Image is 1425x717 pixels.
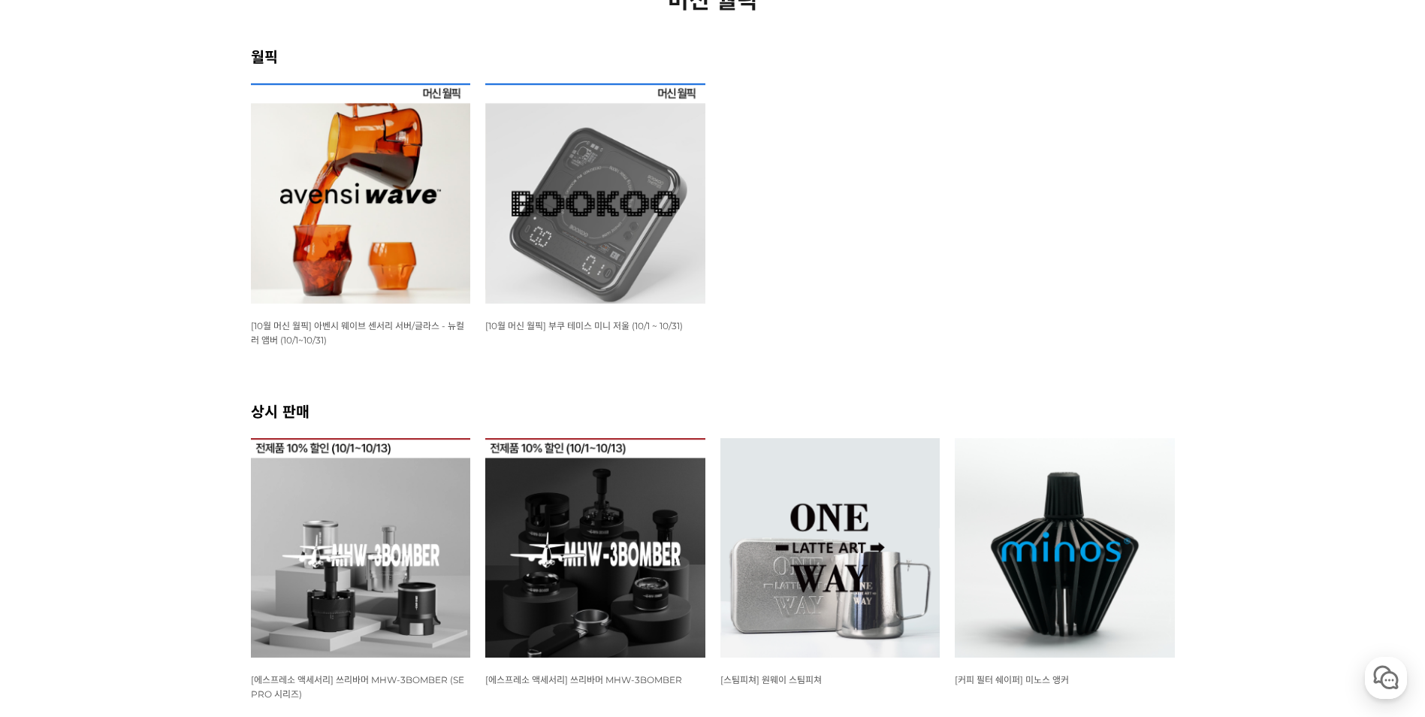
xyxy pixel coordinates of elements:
[251,674,464,700] span: [에스프레소 액세서리] 쓰리바머 MHW-3BOMBER (SE PRO 시리즈)
[955,673,1069,685] a: [커피 필터 쉐이퍼] 미노스 앵커
[251,320,464,346] span: [10월 머신 월픽] 아벤시 웨이브 센서리 서버/글라스 - 뉴컬러 앰버 (10/1~10/31)
[485,319,683,331] a: [10월 머신 월픽] 부쿠 테미스 미니 저울 (10/1 ~ 10/31)
[251,83,471,304] img: [10월 머신 월픽] 아벤시 웨이브 센서리 서버/글라스 - 뉴컬러 앰버 (10/1~10/31)
[251,438,471,658] img: 쓰리바머 MHW-3BOMBER SE PRO 시리즈
[251,319,464,346] a: [10월 머신 월픽] 아벤시 웨이브 센서리 서버/글라스 - 뉴컬러 앰버 (10/1~10/31)
[955,438,1175,658] img: 미노스 앵커
[485,438,705,658] img: 쓰리바머 MHW-3BOMBER
[485,83,705,304] img: [10월 머신 월픽] 부쿠 테미스 미니 저울 (10/1 ~ 10/31)
[251,45,1175,67] h2: 월픽
[485,673,682,685] a: [에스프레소 액세서리] 쓰리바머 MHW-3BOMBER
[137,500,155,512] span: 대화
[251,673,464,700] a: [에스프레소 액세서리] 쓰리바머 MHW-3BOMBER (SE PRO 시리즈)
[47,499,56,511] span: 홈
[251,400,1175,422] h2: 상시 판매
[194,476,288,514] a: 설정
[720,673,822,685] a: [스팀피쳐] 원웨이 스팀피쳐
[955,674,1069,685] span: [커피 필터 쉐이퍼] 미노스 앵커
[232,499,250,511] span: 설정
[5,476,99,514] a: 홈
[485,320,683,331] span: [10월 머신 월픽] 부쿠 테미스 미니 저울 (10/1 ~ 10/31)
[485,674,682,685] span: [에스프레소 액세서리] 쓰리바머 MHW-3BOMBER
[99,476,194,514] a: 대화
[720,438,940,658] img: 원웨이 스팀피쳐
[720,674,822,685] span: [스팀피쳐] 원웨이 스팀피쳐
